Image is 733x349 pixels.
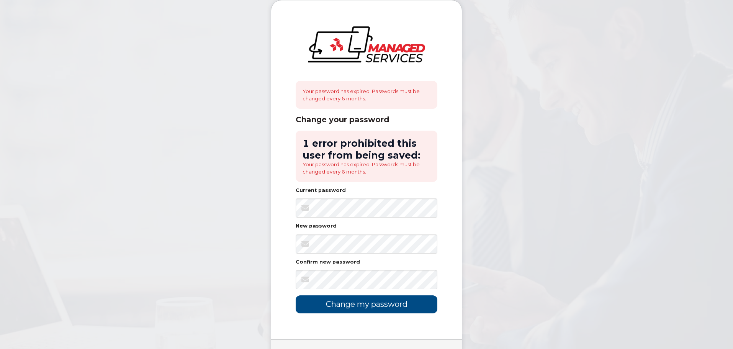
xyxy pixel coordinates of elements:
h2: 1 error prohibited this user from being saved: [303,138,430,161]
label: New password [296,224,337,229]
input: Change my password [296,295,437,313]
label: Confirm new password [296,260,360,265]
li: Your password has expired. Passwords must be changed every 6 months. [303,161,430,175]
img: logo-large.png [308,26,425,62]
div: Your password has expired. Passwords must be changed every 6 months. [296,81,437,109]
div: Change your password [296,115,437,125]
label: Current password [296,188,346,193]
